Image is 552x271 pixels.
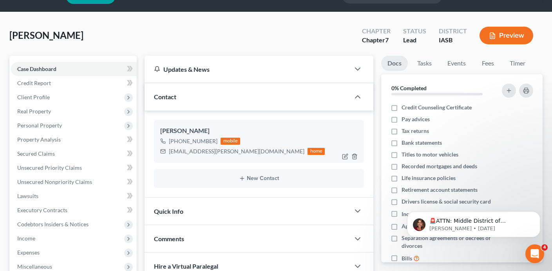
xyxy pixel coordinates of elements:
[160,126,358,136] div: [PERSON_NAME]
[11,76,137,90] a: Credit Report
[381,56,408,71] a: Docs
[17,108,51,115] span: Real Property
[362,27,391,36] div: Chapter
[541,244,548,251] span: 4
[402,127,429,135] span: Tax returns
[402,139,442,147] span: Bank statements
[402,104,472,111] span: Credit Counseling Certificate
[17,193,38,199] span: Lawsuits
[17,221,89,227] span: Codebtors Insiders & Notices
[441,56,472,71] a: Events
[503,56,532,71] a: Timer
[17,263,52,270] span: Miscellaneous
[154,235,184,242] span: Comments
[391,85,427,91] strong: 0% Completed
[308,148,325,155] div: home
[17,249,40,256] span: Expenses
[154,93,176,100] span: Contact
[402,174,456,182] span: Life insurance policies
[480,27,533,44] button: Preview
[221,138,240,145] div: mobile
[11,175,137,189] a: Unsecured Nonpriority Claims
[11,133,137,147] a: Property Analysis
[17,207,67,213] span: Executory Contracts
[154,207,183,215] span: Quick Info
[11,203,137,217] a: Executory Contracts
[169,137,217,145] div: [PHONE_NUMBER]
[169,147,304,155] div: [EMAIL_ADDRESS][PERSON_NAME][DOMAIN_NAME]
[402,115,430,123] span: Pay advices
[11,189,137,203] a: Lawsuits
[402,255,412,262] span: Bills
[9,29,83,41] span: [PERSON_NAME]
[362,36,391,45] div: Chapter
[17,122,62,129] span: Personal Property
[17,235,35,242] span: Income
[403,36,426,45] div: Lead
[17,150,55,157] span: Secured Claims
[11,161,137,175] a: Unsecured Priority Claims
[17,164,82,171] span: Unsecured Priority Claims
[402,162,477,170] span: Recorded mortgages and deeds
[17,94,50,100] span: Client Profile
[154,65,340,73] div: Updates & News
[475,56,500,71] a: Fees
[439,36,467,45] div: IASB
[525,244,544,263] iframe: Intercom live chat
[11,62,137,76] a: Case Dashboard
[395,195,552,250] iframe: Intercom notifications message
[17,80,51,86] span: Credit Report
[11,147,137,161] a: Secured Claims
[17,65,56,72] span: Case Dashboard
[402,151,458,158] span: Titles to motor vehicles
[402,186,478,194] span: Retirement account statements
[411,56,438,71] a: Tasks
[160,175,358,182] button: New Contact
[385,36,389,44] span: 7
[439,27,467,36] div: District
[17,136,61,143] span: Property Analysis
[17,178,92,185] span: Unsecured Nonpriority Claims
[154,262,218,270] span: Hire a Virtual Paralegal
[403,27,426,36] div: Status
